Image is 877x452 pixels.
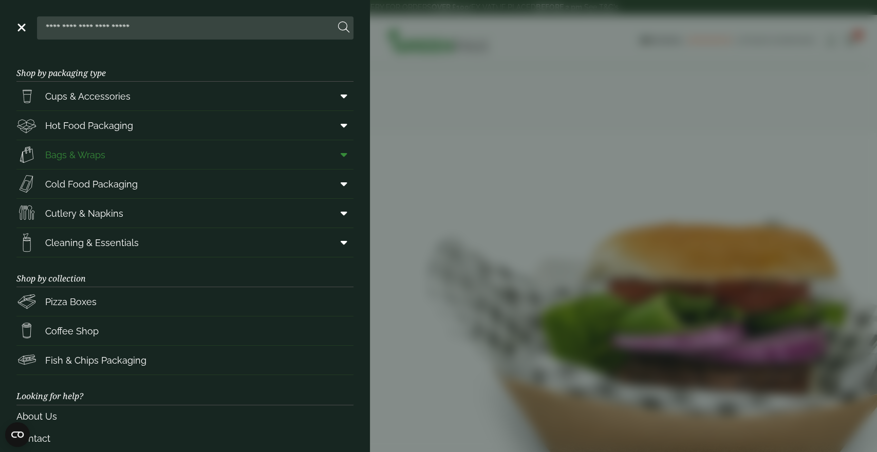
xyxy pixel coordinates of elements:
a: Contact [16,427,353,449]
img: HotDrink_paperCup.svg [16,321,37,341]
img: Sandwich_box.svg [16,174,37,194]
img: Cutlery.svg [16,203,37,223]
a: Hot Food Packaging [16,111,353,140]
img: Deli_box.svg [16,115,37,136]
span: Pizza Boxes [45,295,97,309]
img: open-wipe.svg [16,232,37,253]
a: Fish & Chips Packaging [16,346,353,374]
span: Cleaning & Essentials [45,236,139,250]
button: Open CMP widget [5,422,30,447]
h3: Looking for help? [16,375,353,405]
h3: Shop by packaging type [16,52,353,82]
h3: Shop by collection [16,257,353,287]
span: Cutlery & Napkins [45,206,123,220]
img: PintNhalf_cup.svg [16,86,37,106]
a: Pizza Boxes [16,287,353,316]
img: Paper_carriers.svg [16,144,37,165]
img: FishNchip_box.svg [16,350,37,370]
span: Fish & Chips Packaging [45,353,146,367]
a: Cleaning & Essentials [16,228,353,257]
span: Cold Food Packaging [45,177,138,191]
span: Bags & Wraps [45,148,105,162]
a: Cold Food Packaging [16,169,353,198]
a: About Us [16,405,353,427]
a: Cups & Accessories [16,82,353,110]
span: Hot Food Packaging [45,119,133,133]
a: Cutlery & Napkins [16,199,353,228]
span: Coffee Shop [45,324,99,338]
a: Coffee Shop [16,316,353,345]
img: Pizza_boxes.svg [16,291,37,312]
span: Cups & Accessories [45,89,130,103]
a: Bags & Wraps [16,140,353,169]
